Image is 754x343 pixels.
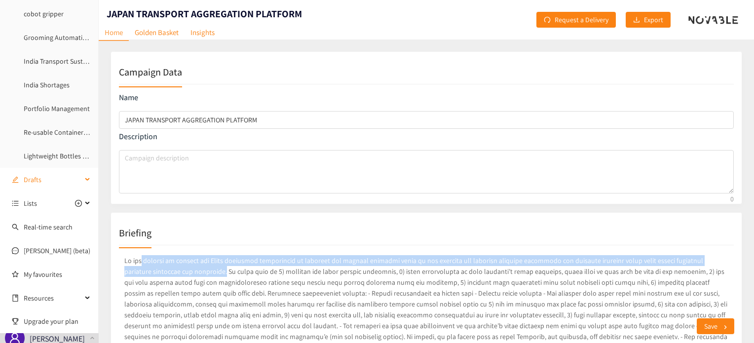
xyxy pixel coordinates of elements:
[12,318,19,325] span: trophy
[705,296,754,343] iframe: Chat Widget
[24,311,91,331] span: Upgrade your plan
[12,200,19,207] span: unordered-list
[536,12,616,28] button: redoRequest a Delivery
[24,193,37,213] span: Lists
[24,170,82,190] span: Drafts
[24,152,109,160] a: Lightweight Bottles Bundling
[107,7,302,21] h1: JAPAN TRANSPORT AGGREGATION PLATFORM
[129,25,185,40] a: Golden Basket
[24,223,73,231] a: Real-time search
[185,25,221,40] a: Insights
[24,288,82,308] span: Resources
[119,111,734,129] input: campaign name
[119,131,734,142] p: Description
[633,16,640,24] span: download
[75,200,82,207] span: plus-circle
[119,150,734,193] textarea: campaign description
[555,14,608,25] span: Request a Delivery
[12,176,19,183] span: edit
[24,80,70,89] a: India Shortages
[644,14,663,25] span: Export
[119,65,182,79] h2: Campaign Data
[24,104,90,113] a: Portfolio Management
[24,9,64,18] a: cobot gripper
[24,128,100,137] a: Re-usable Container Seals
[544,16,551,24] span: redo
[704,321,717,332] span: Save
[24,246,90,255] a: [PERSON_NAME] (beta)
[24,265,91,284] a: My favourites
[119,226,151,240] h2: Briefing
[24,33,121,42] a: Grooming Automatic Coil Joining
[119,92,734,103] p: Name
[626,12,671,28] button: downloadExport
[697,318,734,334] button: Save
[99,25,129,41] a: Home
[24,57,135,66] a: India Transport Sustainability Tracking
[12,295,19,302] span: book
